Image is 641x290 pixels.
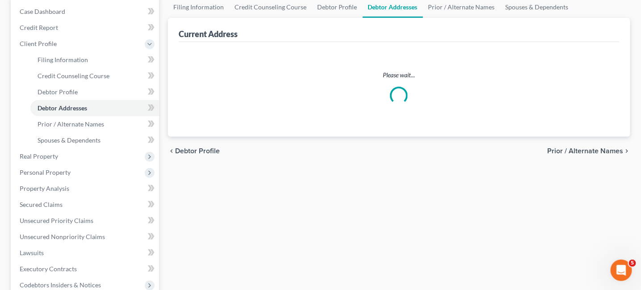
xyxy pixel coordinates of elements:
[30,52,159,68] a: Filing Information
[20,24,58,31] span: Credit Report
[13,213,159,229] a: Unsecured Priority Claims
[30,116,159,132] a: Prior / Alternate Names
[38,88,78,96] span: Debtor Profile
[186,71,612,80] p: Please wait...
[547,147,630,155] button: Prior / Alternate Names chevron_right
[547,147,623,155] span: Prior / Alternate Names
[629,260,636,267] span: 5
[13,20,159,36] a: Credit Report
[20,233,105,240] span: Unsecured Nonpriority Claims
[20,168,71,176] span: Personal Property
[13,229,159,245] a: Unsecured Nonpriority Claims
[20,201,63,208] span: Secured Claims
[38,120,104,128] span: Prior / Alternate Names
[175,147,220,155] span: Debtor Profile
[20,185,69,192] span: Property Analysis
[30,132,159,148] a: Spouses & Dependents
[13,261,159,277] a: Executory Contracts
[20,8,65,15] span: Case Dashboard
[168,147,220,155] button: chevron_left Debtor Profile
[20,265,77,273] span: Executory Contracts
[38,104,87,112] span: Debtor Addresses
[20,217,93,224] span: Unsecured Priority Claims
[611,260,632,281] iframe: Intercom live chat
[13,4,159,20] a: Case Dashboard
[20,281,101,289] span: Codebtors Insiders & Notices
[623,147,630,155] i: chevron_right
[168,147,175,155] i: chevron_left
[38,72,109,80] span: Credit Counseling Course
[13,197,159,213] a: Secured Claims
[38,56,88,63] span: Filing Information
[20,249,44,256] span: Lawsuits
[38,136,101,144] span: Spouses & Dependents
[30,84,159,100] a: Debtor Profile
[30,100,159,116] a: Debtor Addresses
[20,152,58,160] span: Real Property
[30,68,159,84] a: Credit Counseling Course
[13,245,159,261] a: Lawsuits
[13,181,159,197] a: Property Analysis
[179,29,238,39] div: Current Address
[20,40,57,47] span: Client Profile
